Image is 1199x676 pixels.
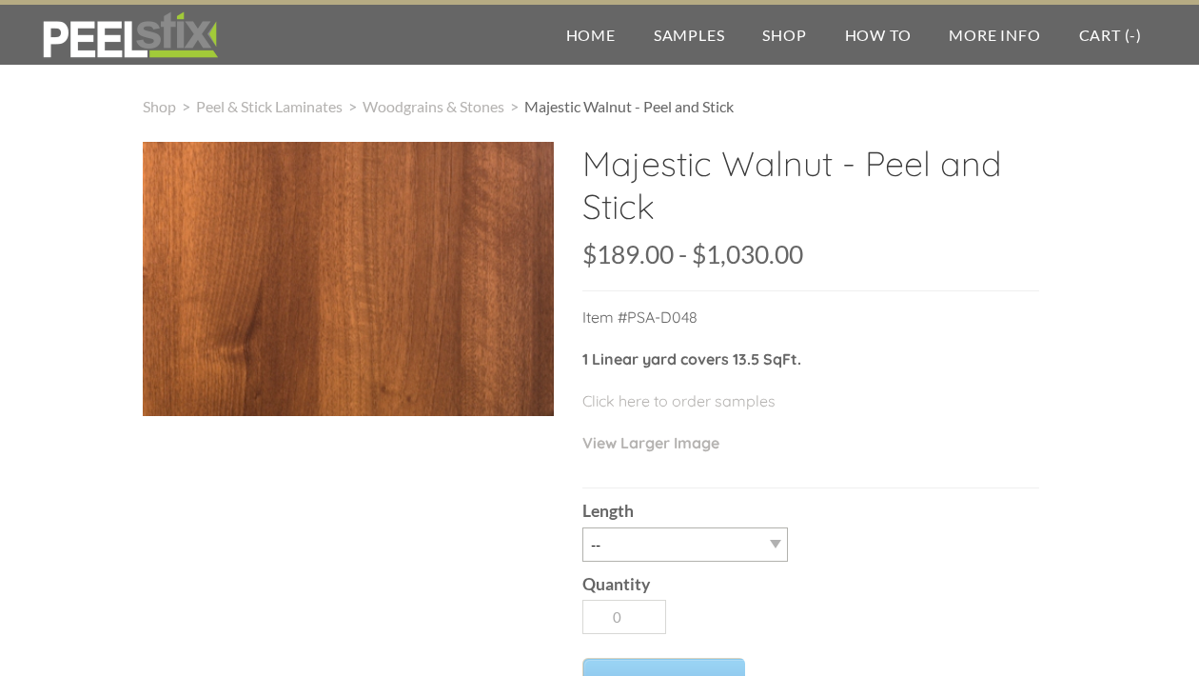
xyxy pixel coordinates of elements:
a: Shop [743,5,825,65]
span: - [1130,26,1136,44]
b: Quantity [582,574,650,594]
span: > [504,97,524,115]
b: Length [582,501,634,521]
a: Cart (-) [1060,5,1161,65]
a: View Larger Image [582,433,719,452]
span: > [343,97,363,115]
img: REFACE SUPPLIES [38,11,222,59]
a: Woodgrains & Stones [363,97,504,115]
span: Majestic Walnut - Peel and Stick [524,97,734,115]
a: How To [826,5,931,65]
h2: Majestic Walnut - Peel and Stick [582,142,1039,242]
span: > [176,97,196,115]
a: Home [547,5,635,65]
span: $189.00 - $1,030.00 [582,239,803,269]
a: Peel & Stick Laminates [196,97,343,115]
a: Click here to order samples [582,391,776,410]
a: More Info [930,5,1059,65]
strong: 1 Linear yard covers 13.5 SqFt. [582,349,801,368]
a: Samples [635,5,744,65]
a: Shop [143,97,176,115]
p: Item #PSA-D048 [582,306,1039,348]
